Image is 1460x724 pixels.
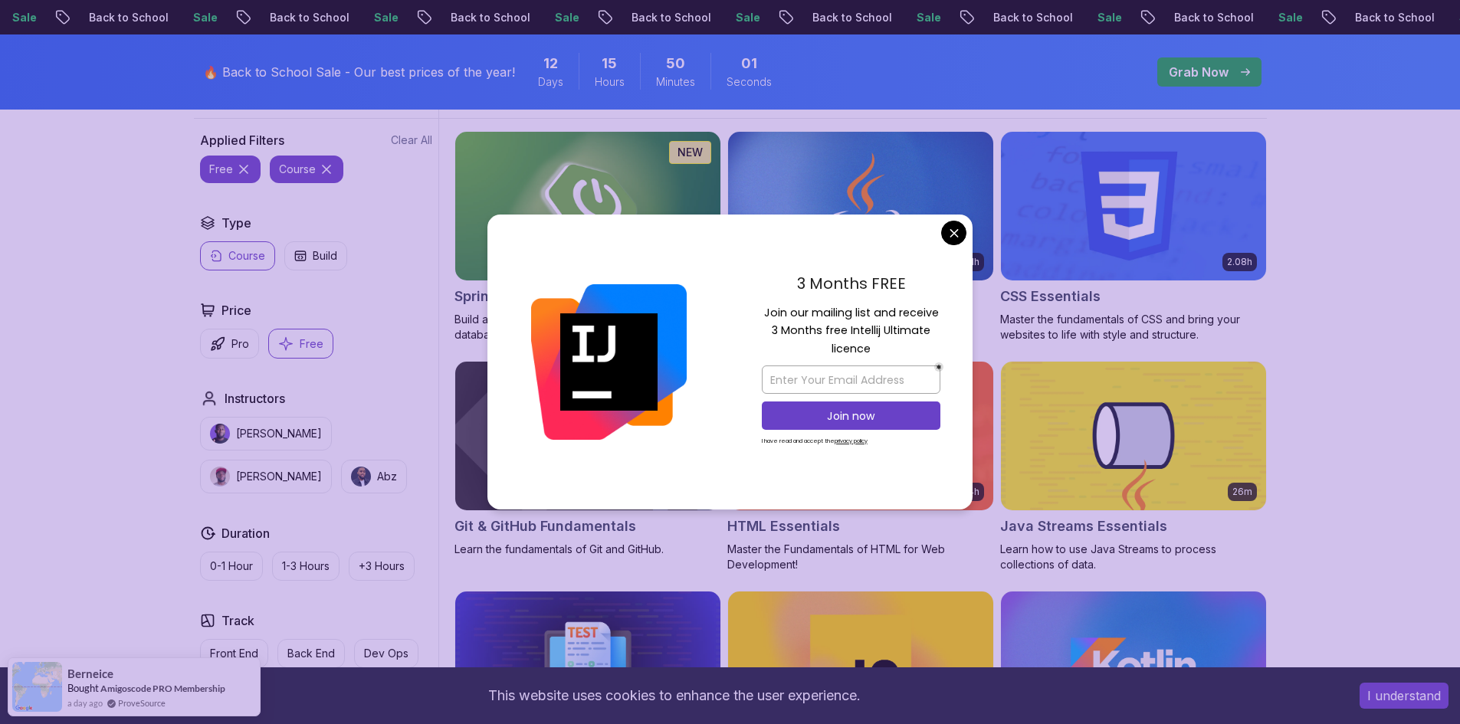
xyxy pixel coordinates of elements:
[228,248,265,264] p: Course
[313,248,337,264] p: Build
[454,516,636,537] h2: Git & GitHub Fundamentals
[67,682,99,694] span: Bought
[351,467,371,486] img: instructor img
[454,361,721,557] a: Git & GitHub Fundamentals cardGit & GitHub FundamentalsLearn the fundamentals of Git and GitHub.
[1000,131,1267,342] a: CSS Essentials card2.08hCSS EssentialsMaster the fundamentals of CSS and bring your websites to l...
[359,559,405,574] p: +3 Hours
[1227,256,1252,268] p: 2.08h
[1001,362,1266,510] img: Java Streams Essentials card
[210,646,258,661] p: Front End
[100,683,225,694] a: Amigoscode PRO Membership
[11,679,1337,713] div: This website uses cookies to enhance the user experience.
[282,559,330,574] p: 1-3 Hours
[209,162,233,177] p: free
[356,10,405,25] p: Sale
[175,10,224,25] p: Sale
[349,552,415,581] button: +3 Hours
[613,10,717,25] p: Back to School
[536,10,586,25] p: Sale
[1360,683,1449,709] button: Accept cookies
[1000,516,1167,537] h2: Java Streams Essentials
[287,646,335,661] p: Back End
[727,131,994,342] a: Java for Beginners card2.41hJava for BeginnersBeginner-friendly Java course for essential program...
[1156,10,1260,25] p: Back to School
[210,424,230,444] img: instructor img
[1079,10,1128,25] p: Sale
[455,132,720,280] img: Spring Boot for Beginners card
[1169,63,1229,81] p: Grab Now
[268,329,333,359] button: Free
[221,524,270,542] h2: Duration
[538,74,563,90] span: Days
[221,611,254,630] h2: Track
[1260,10,1309,25] p: Sale
[270,156,343,183] button: course
[272,552,340,581] button: 1-3 Hours
[341,460,407,493] button: instructor imgAbz
[300,336,323,352] p: Free
[391,133,432,148] button: Clear All
[727,516,840,537] h2: HTML Essentials
[898,10,947,25] p: Sale
[728,132,993,280] img: Java for Beginners card
[455,362,720,510] img: Git & GitHub Fundamentals card
[1000,312,1267,342] p: Master the fundamentals of CSS and bring your websites to life with style and structure.
[1001,132,1266,280] img: CSS Essentials card
[354,639,418,668] button: Dev Ops
[236,469,322,484] p: [PERSON_NAME]
[454,542,721,557] p: Learn the fundamentals of Git and GitHub.
[284,241,347,270] button: Build
[602,53,617,74] span: 15 Hours
[67,696,103,709] span: a day ago
[67,667,113,680] span: Berneice
[454,312,721,342] p: Build a CRUD API with Spring Boot and PostgreSQL database using Spring Data JPA and Spring AI
[975,10,1079,25] p: Back to School
[595,74,625,90] span: Hours
[454,131,721,342] a: Spring Boot for Beginners card1.67hNEWSpring Boot for BeginnersBuild a CRUD API with Spring Boot ...
[200,241,275,270] button: Course
[210,467,230,486] img: instructor img
[794,10,898,25] p: Back to School
[727,74,772,90] span: Seconds
[251,10,356,25] p: Back to School
[118,696,166,709] a: ProveSource
[666,53,685,74] span: 50 Minutes
[364,646,408,661] p: Dev Ops
[454,286,630,307] h2: Spring Boot for Beginners
[12,662,62,712] img: provesource social proof notification image
[377,469,397,484] p: Abz
[200,460,332,493] button: instructor img[PERSON_NAME]
[200,417,332,450] button: instructor img[PERSON_NAME]
[231,336,249,352] p: Pro
[741,53,757,74] span: 1 Seconds
[200,156,261,183] button: free
[225,389,285,408] h2: Instructors
[1337,10,1441,25] p: Back to School
[277,639,345,668] button: Back End
[200,329,259,359] button: Pro
[210,559,253,574] p: 0-1 Hour
[1000,542,1267,572] p: Learn how to use Java Streams to process collections of data.
[221,301,251,319] h2: Price
[1000,361,1267,572] a: Java Streams Essentials card26mJava Streams EssentialsLearn how to use Java Streams to process co...
[1232,486,1252,498] p: 26m
[200,639,268,668] button: Front End
[203,63,515,81] p: 🔥 Back to School Sale - Our best prices of the year!
[200,552,263,581] button: 0-1 Hour
[727,542,994,572] p: Master the Fundamentals of HTML for Web Development!
[279,162,316,177] p: course
[1000,286,1101,307] h2: CSS Essentials
[678,145,703,160] p: NEW
[221,214,251,232] h2: Type
[200,131,284,149] h2: Applied Filters
[717,10,766,25] p: Sale
[71,10,175,25] p: Back to School
[543,53,558,74] span: 12 Days
[656,74,695,90] span: Minutes
[236,426,322,441] p: [PERSON_NAME]
[432,10,536,25] p: Back to School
